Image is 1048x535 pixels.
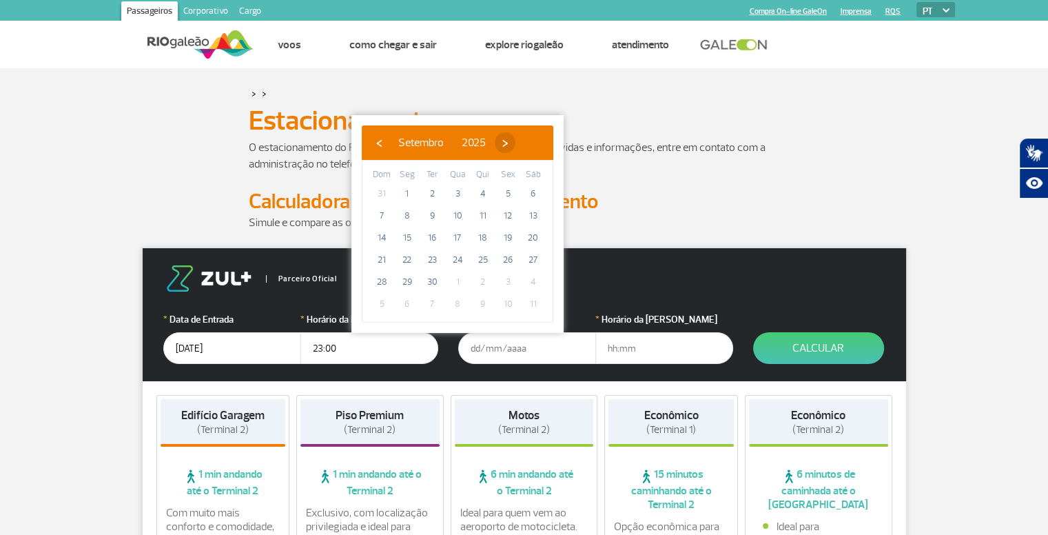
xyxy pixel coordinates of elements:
span: 2 [421,183,443,205]
a: Imprensa [841,7,872,16]
span: 2 [472,271,494,293]
span: 1 [446,271,469,293]
p: Simule e compare as opções. [249,214,800,231]
label: Horário da Entrada [300,312,438,327]
span: 8 [446,293,469,315]
span: 18 [472,227,494,249]
span: (Terminal 2) [498,423,550,436]
span: 5 [371,293,393,315]
span: 10 [446,205,469,227]
span: 5 [497,183,519,205]
button: ‹ [369,132,389,153]
a: Voos [278,38,301,52]
input: dd/mm/aaaa [458,332,596,364]
span: 15 minutos caminhando até o Terminal 2 [608,467,734,512]
a: Atendimento [612,38,669,52]
span: 10 [497,293,519,315]
span: 15 [396,227,418,249]
strong: Piso Premium [336,408,404,423]
span: 1 [396,183,418,205]
span: 29 [396,271,418,293]
span: 28 [371,271,393,293]
span: 17 [446,227,469,249]
th: weekday [395,168,420,183]
span: (Terminal 1) [646,423,696,436]
h1: Estacionamento [249,109,800,132]
a: > [262,85,267,101]
strong: Econômico [644,408,699,423]
span: 8 [396,205,418,227]
strong: Motos [508,408,540,423]
p: O estacionamento do RIOgaleão é administrado pela Estapar. Para dúvidas e informações, entre em c... [249,139,800,172]
input: hh:mm [595,332,733,364]
span: 19 [497,227,519,249]
span: 9 [421,205,443,227]
a: Como chegar e sair [349,38,437,52]
span: 25 [472,249,494,271]
h2: Calculadora de Tarifa do Estacionamento [249,189,800,214]
th: weekday [445,168,471,183]
span: 7 [421,293,443,315]
button: Abrir recursos assistivos. [1019,168,1048,199]
span: Parceiro Oficial [266,275,337,283]
a: Corporativo [178,1,234,23]
span: 6 min andando até o Terminal 2 [455,467,594,498]
span: 9 [472,293,494,315]
input: dd/mm/aaaa [163,332,301,364]
span: 31 [371,183,393,205]
button: Abrir tradutor de língua de sinais. [1019,138,1048,168]
span: 23 [421,249,443,271]
span: 16 [421,227,443,249]
a: Compra On-line GaleOn [750,7,827,16]
span: 13 [522,205,544,227]
label: Data de Entrada [163,312,301,327]
strong: Edifício Garagem [181,408,265,423]
span: 3 [446,183,469,205]
a: Passageiros [121,1,178,23]
span: 4 [472,183,494,205]
span: 3 [497,271,519,293]
button: Setembro [389,132,453,153]
button: 2025 [453,132,495,153]
th: weekday [369,168,395,183]
div: Plugin de acessibilidade da Hand Talk. [1019,138,1048,199]
a: Explore RIOgaleão [485,38,564,52]
img: logo-zul.png [163,265,254,292]
p: Ideal para quem vem ao aeroporto de motocicleta. [460,506,588,534]
span: 1 min andando até o Terminal 2 [161,467,286,498]
span: (Terminal 2) [344,423,395,436]
span: Setembro [398,136,444,150]
span: 6 minutos de caminhada até o [GEOGRAPHIC_DATA] [749,467,888,512]
span: 26 [497,249,519,271]
span: 12 [497,205,519,227]
span: 22 [396,249,418,271]
span: 11 [472,205,494,227]
th: weekday [495,168,521,183]
span: 21 [371,249,393,271]
th: weekday [470,168,495,183]
th: weekday [420,168,445,183]
span: 4 [522,271,544,293]
span: 6 [396,293,418,315]
span: 14 [371,227,393,249]
span: 6 [522,183,544,205]
span: 27 [522,249,544,271]
button: Calcular [753,332,884,364]
label: Horário da [PERSON_NAME] [595,312,733,327]
bs-datepicker-container: calendar [351,115,564,333]
button: › [495,132,515,153]
span: (Terminal 2) [792,423,844,436]
span: (Terminal 2) [197,423,249,436]
bs-datepicker-navigation-view: ​ ​ ​ [369,134,515,148]
strong: Econômico [791,408,845,423]
span: 24 [446,249,469,271]
span: 7 [371,205,393,227]
span: 2025 [462,136,486,150]
th: weekday [520,168,546,183]
span: 11 [522,293,544,315]
a: > [251,85,256,101]
input: hh:mm [300,332,438,364]
span: 30 [421,271,443,293]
